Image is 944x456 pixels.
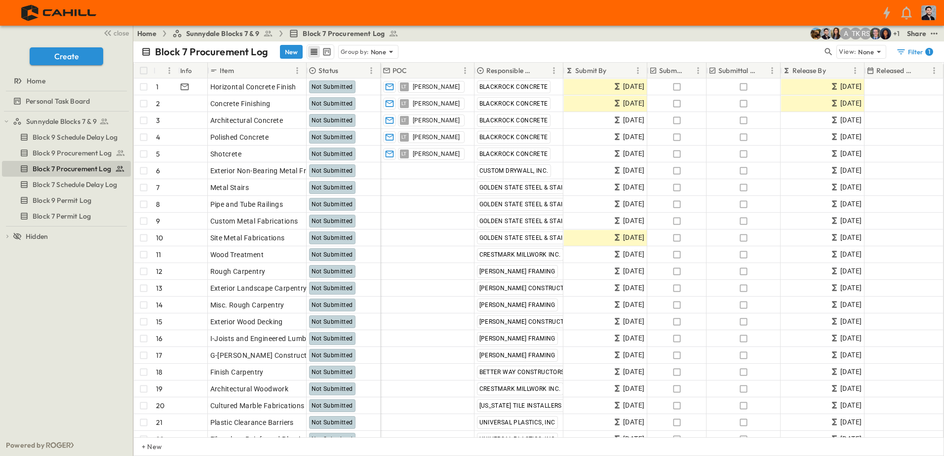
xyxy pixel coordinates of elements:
[156,350,162,360] p: 17
[840,215,862,227] span: [DATE]
[340,65,351,76] button: Sort
[840,349,862,361] span: [DATE]
[312,251,353,258] span: Not Submitted
[718,66,756,76] p: Submittal Approved?
[830,28,842,39] img: Kim Bowen (kbowen@cahill-sf.com)
[312,167,353,174] span: Not Submitted
[312,436,353,443] span: Not Submitted
[840,98,862,109] span: [DATE]
[928,28,940,39] button: test
[312,134,353,141] span: Not Submitted
[33,180,117,190] span: Block 7 Schedule Delay Log
[2,161,131,177] div: Block 7 Procurement Logtest
[896,47,933,57] div: Filter
[479,184,579,191] span: GOLDEN STATE STEEL & STAIR INC
[486,66,535,76] p: Responsible Contractor
[413,150,460,158] span: [PERSON_NAME]
[26,116,97,126] span: Sunnydale Blocks 7 & 9
[312,385,353,392] span: Not Submitted
[210,384,289,394] span: Architectural Woodwork
[186,29,260,38] span: Sunnydale Blocks 7 & 9
[413,100,460,108] span: [PERSON_NAME]
[210,434,328,444] span: Fiberglass Reinforced Plastic Panels
[623,114,644,126] span: [DATE]
[178,63,208,78] div: Info
[623,182,644,193] span: [DATE]
[156,367,162,377] p: 18
[2,208,131,224] div: Block 7 Permit Logtest
[2,192,131,208] div: Block 9 Permit Logtest
[2,74,129,88] a: Home
[840,299,862,310] span: [DATE]
[632,65,644,76] button: Menu
[840,198,862,210] span: [DATE]
[840,148,862,159] span: [DATE]
[371,47,387,57] p: None
[840,249,862,260] span: [DATE]
[820,28,832,39] img: Anthony Vazquez (avazquez@cahill-sf.com)
[2,162,129,176] a: Block 7 Procurement Log
[479,100,548,107] span: BLACKROCK CONCRETE
[312,201,353,208] span: Not Submitted
[850,28,862,39] div: Teddy Khuong (tkhuong@guzmangc.com)
[893,29,903,38] p: + 1
[318,66,338,76] p: Status
[840,333,862,344] span: [DATE]
[156,132,160,142] p: 4
[210,99,271,109] span: Concrete Finishing
[479,335,555,342] span: [PERSON_NAME] FRAMING
[928,48,930,56] h6: 1
[303,29,385,38] span: Block 7 Procurement Log
[210,183,249,192] span: Metal Stairs
[30,47,103,65] button: Create
[210,250,264,260] span: Wood Treatment
[2,177,131,192] div: Block 7 Schedule Delay Logtest
[609,65,620,76] button: Sort
[623,383,644,394] span: [DATE]
[341,47,369,57] p: Group by:
[413,83,460,91] span: [PERSON_NAME]
[928,65,940,76] button: Menu
[479,201,579,208] span: GOLDEN STATE STEEL & STAIR INC
[479,251,561,258] span: CRESTMARK MILLWORK INC.
[210,334,313,343] span: I-Joists and Engineered Lumber
[840,433,862,445] span: [DATE]
[879,28,891,39] img: Olivia Khan (okhan@cahill-sf.com)
[692,65,704,76] button: Menu
[2,193,129,207] a: Block 9 Permit Log
[479,134,548,141] span: BLACKROCK CONCRETE
[810,28,822,39] img: Rachel Villicana (rvillicana@cahill-sf.com)
[210,216,298,226] span: Custom Metal Fabrications
[312,318,353,325] span: Not Submitted
[401,86,407,87] span: LT
[312,352,353,359] span: Not Submitted
[623,316,644,327] span: [DATE]
[840,366,862,378] span: [DATE]
[840,266,862,277] span: [DATE]
[312,419,353,426] span: Not Submitted
[155,45,268,59] p: Block 7 Procurement Log
[623,232,644,243] span: [DATE]
[114,28,129,38] span: close
[312,83,353,90] span: Not Submitted
[479,402,562,409] span: [US_STATE] TILE INSTALLERS
[623,148,644,159] span: [DATE]
[828,65,839,76] button: Sort
[26,231,48,241] span: Hidden
[459,65,471,76] button: Menu
[479,234,579,241] span: GOLDEN STATE STEEL & STAIR INC
[840,131,862,143] span: [DATE]
[840,81,862,92] span: [DATE]
[312,369,353,376] span: Not Submitted
[220,66,234,76] p: Item
[142,442,148,452] p: + New
[33,211,91,221] span: Block 7 Permit Log
[840,316,862,327] span: [DATE]
[312,302,353,308] span: Not Submitted
[13,114,129,128] a: Sunnydale Blocks 7 & 9
[623,165,644,176] span: [DATE]
[210,82,296,92] span: Horizontal Concrete Finish
[156,418,162,427] p: 21
[210,283,307,293] span: Exterior Landscape Carpentry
